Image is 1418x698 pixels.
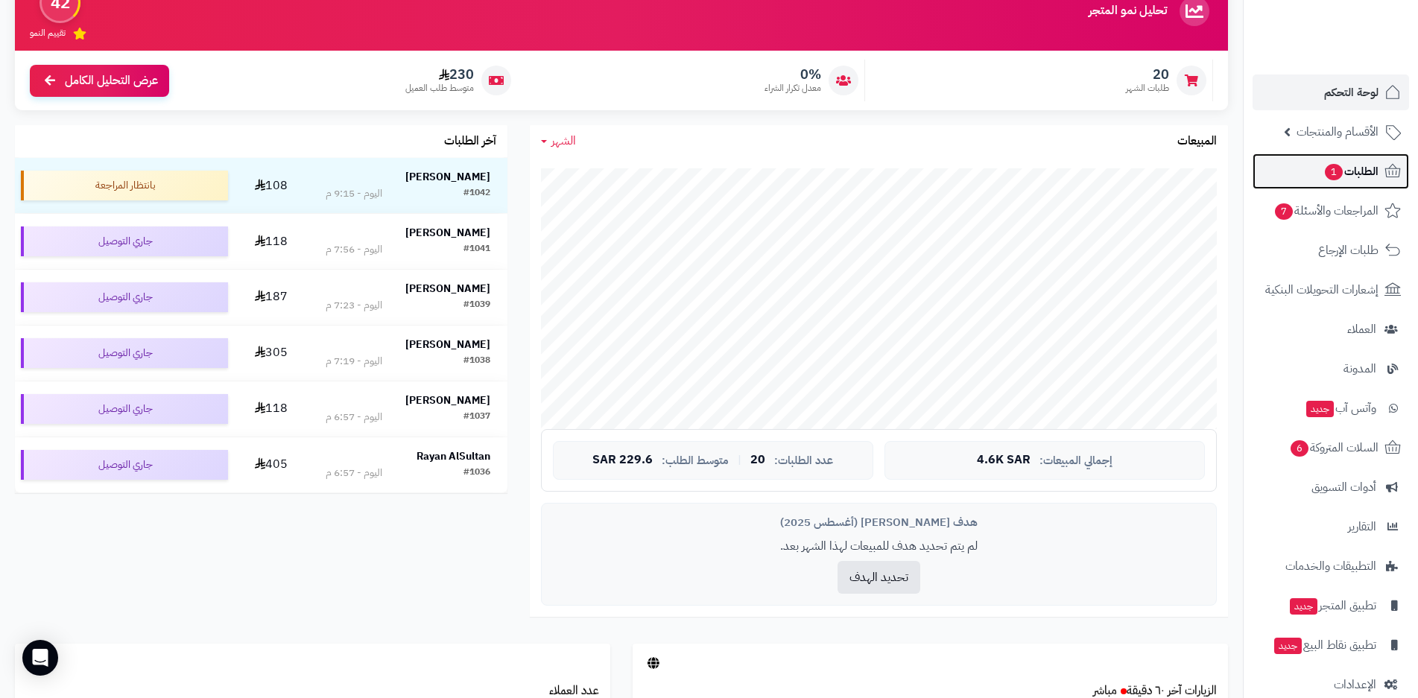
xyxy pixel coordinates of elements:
span: أدوات التسويق [1311,477,1376,498]
span: الطلبات [1323,161,1379,182]
span: تطبيق نقاط البيع [1273,635,1376,656]
strong: Rayan AlSultan [417,448,490,464]
span: عدد الطلبات: [774,454,833,467]
span: العملاء [1347,319,1376,340]
div: Open Intercom Messenger [22,640,58,676]
span: طلبات الإرجاع [1318,240,1379,261]
div: جاري التوصيل [21,450,228,480]
div: اليوم - 7:23 م [326,298,382,313]
a: عرض التحليل الكامل [30,65,169,97]
span: جديد [1306,401,1334,417]
div: #1041 [463,242,490,257]
td: 118 [234,381,308,437]
div: اليوم - 6:57 م [326,410,382,425]
td: 187 [234,270,308,325]
span: | [738,454,741,466]
span: 230 [405,66,474,83]
span: تطبيق المتجر [1288,595,1376,616]
span: متوسط طلب العميل [405,82,474,95]
a: التقارير [1253,509,1409,545]
span: 1 [1325,164,1343,180]
span: 20 [1126,66,1169,83]
a: المراجعات والأسئلة7 [1253,193,1409,229]
span: جديد [1290,598,1317,615]
div: جاري التوصيل [21,226,228,256]
span: 229.6 SAR [592,454,653,467]
img: logo-2.png [1317,37,1404,69]
span: الشهر [551,132,576,150]
span: المدونة [1343,358,1376,379]
a: تطبيق نقاط البيعجديد [1253,627,1409,663]
h3: المبيعات [1177,135,1217,148]
a: السلات المتروكة6 [1253,430,1409,466]
span: المراجعات والأسئلة [1273,200,1379,221]
span: متوسط الطلب: [662,454,729,467]
button: تحديد الهدف [838,561,920,594]
span: 20 [750,454,765,467]
a: الطلبات1 [1253,153,1409,189]
a: إشعارات التحويلات البنكية [1253,272,1409,308]
a: طلبات الإرجاع [1253,232,1409,268]
strong: [PERSON_NAME] [405,393,490,408]
span: عرض التحليل الكامل [65,72,158,89]
div: #1039 [463,298,490,313]
span: وآتس آب [1305,398,1376,419]
span: جديد [1274,638,1302,654]
a: التطبيقات والخدمات [1253,548,1409,584]
p: لم يتم تحديد هدف للمبيعات لهذا الشهر بعد. [553,538,1205,555]
div: اليوم - 7:56 م [326,242,382,257]
div: #1037 [463,410,490,425]
td: 305 [234,326,308,381]
div: جاري التوصيل [21,394,228,424]
div: #1042 [463,186,490,201]
span: السلات المتروكة [1289,437,1379,458]
span: 4.6K SAR [977,454,1031,467]
strong: [PERSON_NAME] [405,281,490,296]
span: الأقسام والمنتجات [1297,121,1379,142]
a: المدونة [1253,351,1409,387]
a: العملاء [1253,311,1409,347]
div: جاري التوصيل [21,282,228,312]
div: اليوم - 9:15 م [326,186,382,201]
div: اليوم - 7:19 م [326,354,382,369]
div: جاري التوصيل [21,338,228,368]
span: 6 [1291,440,1308,457]
span: 7 [1275,203,1293,220]
div: هدف [PERSON_NAME] (أغسطس 2025) [553,515,1205,530]
strong: [PERSON_NAME] [405,337,490,352]
td: 118 [234,214,308,269]
td: 405 [234,437,308,492]
span: 0% [765,66,821,83]
span: التقارير [1348,516,1376,537]
strong: [PERSON_NAME] [405,169,490,185]
span: طلبات الشهر [1126,82,1169,95]
div: اليوم - 6:57 م [326,466,382,480]
a: وآتس آبجديد [1253,390,1409,426]
a: لوحة التحكم [1253,74,1409,110]
span: تقييم النمو [30,27,66,39]
h3: آخر الطلبات [444,135,496,148]
a: تطبيق المتجرجديد [1253,588,1409,624]
span: الإعدادات [1334,674,1376,695]
span: معدل تكرار الشراء [765,82,821,95]
div: #1038 [463,354,490,369]
td: 108 [234,158,308,213]
div: بانتظار المراجعة [21,171,228,200]
span: التطبيقات والخدمات [1285,556,1376,577]
div: #1036 [463,466,490,480]
a: الشهر [541,133,576,150]
strong: [PERSON_NAME] [405,225,490,241]
a: أدوات التسويق [1253,469,1409,505]
h3: تحليل نمو المتجر [1089,4,1167,18]
span: إجمالي المبيعات: [1039,454,1112,467]
span: لوحة التحكم [1324,82,1379,103]
span: إشعارات التحويلات البنكية [1265,279,1379,300]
